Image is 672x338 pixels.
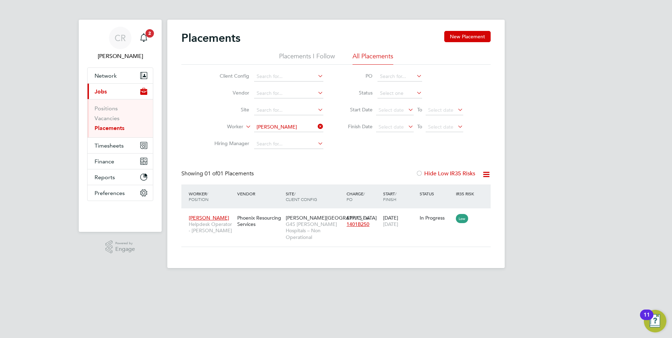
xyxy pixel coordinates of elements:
[377,89,422,98] input: Select one
[353,52,393,65] li: All Placements
[644,315,650,324] div: 11
[88,208,153,219] img: fastbook-logo-retina.png
[87,27,153,60] a: CR[PERSON_NAME]
[87,208,153,219] a: Go to home page
[181,31,240,45] h2: Placements
[254,89,323,98] input: Search for...
[416,170,475,177] label: Hide Low IR35 Risks
[428,107,453,113] span: Select date
[209,90,249,96] label: Vendor
[137,27,151,49] a: 2
[88,68,153,83] button: Network
[286,221,343,240] span: G4S [PERSON_NAME] Hospitals – Non Operational
[377,72,422,82] input: Search for...
[88,185,153,201] button: Preferences
[95,158,114,165] span: Finance
[428,124,453,130] span: Select date
[115,240,135,246] span: Powered by
[418,187,454,200] div: Status
[95,72,117,79] span: Network
[254,139,323,149] input: Search for...
[254,72,323,82] input: Search for...
[347,215,362,221] span: £17.15
[279,52,335,65] li: Placements I Follow
[644,310,666,332] button: Open Resource Center, 11 new notifications
[79,20,162,232] nav: Main navigation
[205,170,217,177] span: 01 of
[341,123,373,130] label: Finish Date
[115,33,126,43] span: CR
[189,191,208,202] span: / Position
[345,187,381,206] div: Charge
[95,105,118,112] a: Positions
[209,106,249,113] label: Site
[209,140,249,147] label: Hiring Manager
[189,221,234,234] span: Helpdesk Operator - [PERSON_NAME]
[187,211,491,217] a: [PERSON_NAME]Helpdesk Operator - [PERSON_NAME]Phoenix Resourcing Services[PERSON_NAME][GEOGRAPHIC...
[95,190,125,196] span: Preferences
[254,105,323,115] input: Search for...
[347,191,365,202] span: / PO
[381,187,418,206] div: Start
[88,99,153,137] div: Jobs
[87,52,153,60] span: Catherine Rowland
[415,122,424,131] span: To
[95,125,124,131] a: Placements
[88,154,153,169] button: Finance
[189,215,229,221] span: [PERSON_NAME]
[456,214,468,223] span: Low
[379,124,404,130] span: Select date
[284,187,345,206] div: Site
[341,90,373,96] label: Status
[95,88,107,95] span: Jobs
[95,115,119,122] a: Vacancies
[146,29,154,38] span: 2
[347,221,369,227] span: 1401B250
[88,138,153,153] button: Timesheets
[95,174,115,181] span: Reports
[363,215,369,221] span: / hr
[235,211,284,231] div: Phoenix Resourcing Services
[105,240,135,254] a: Powered byEngage
[235,187,284,200] div: Vendor
[181,170,255,177] div: Showing
[415,105,424,114] span: To
[341,106,373,113] label: Start Date
[205,170,254,177] span: 01 Placements
[383,191,396,202] span: / Finish
[88,84,153,99] button: Jobs
[379,107,404,113] span: Select date
[254,122,323,132] input: Search for...
[203,123,243,130] label: Worker
[187,187,235,206] div: Worker
[383,221,398,227] span: [DATE]
[209,73,249,79] label: Client Config
[286,191,317,202] span: / Client Config
[88,169,153,185] button: Reports
[286,215,377,221] span: [PERSON_NAME][GEOGRAPHIC_DATA]
[420,215,453,221] div: In Progress
[381,211,418,231] div: [DATE]
[444,31,491,42] button: New Placement
[341,73,373,79] label: PO
[95,142,124,149] span: Timesheets
[115,246,135,252] span: Engage
[454,187,478,200] div: IR35 Risk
